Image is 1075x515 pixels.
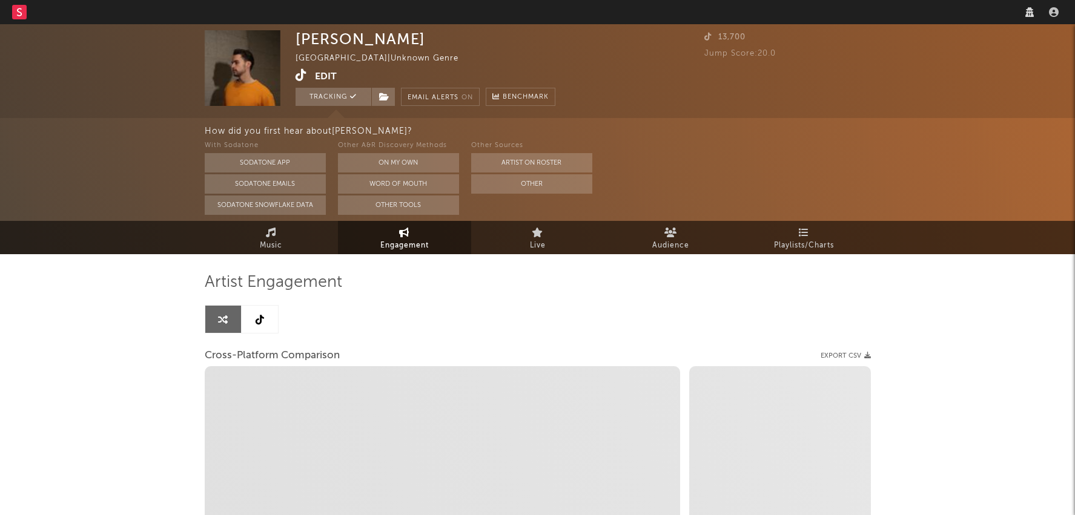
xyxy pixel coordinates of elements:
a: Benchmark [486,88,555,106]
span: Music [260,238,282,253]
a: Audience [604,221,738,254]
button: Sodatone Snowflake Data [205,195,326,215]
span: 13,700 [704,33,746,41]
button: Artist on Roster [471,153,592,172]
button: Export CSV [821,352,871,359]
div: [PERSON_NAME] [296,30,425,48]
span: Engagement [380,238,429,253]
div: Other A&R Discovery Methods [338,139,459,153]
a: Live [471,221,604,254]
div: [GEOGRAPHIC_DATA] | Unknown Genre [296,51,472,66]
button: Sodatone App [205,153,326,172]
span: Live [530,238,546,253]
button: Other Tools [338,195,459,215]
a: Playlists/Charts [738,221,871,254]
span: Benchmark [503,90,549,105]
button: Edit [315,69,337,84]
span: Artist Engagement [205,275,342,290]
span: Audience [652,238,689,253]
button: Sodatone Emails [205,174,326,194]
div: With Sodatone [205,139,326,153]
span: Cross-Platform Comparison [205,349,340,363]
button: Tracking [296,88,371,106]
a: Music [205,221,338,254]
span: Playlists/Charts [774,238,834,253]
a: Engagement [338,221,471,254]
em: On [461,94,473,101]
button: Word Of Mouth [338,174,459,194]
button: On My Own [338,153,459,172]
button: Email AlertsOn [401,88,480,106]
button: Other [471,174,592,194]
span: Jump Score: 20.0 [704,50,776,57]
div: Other Sources [471,139,592,153]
